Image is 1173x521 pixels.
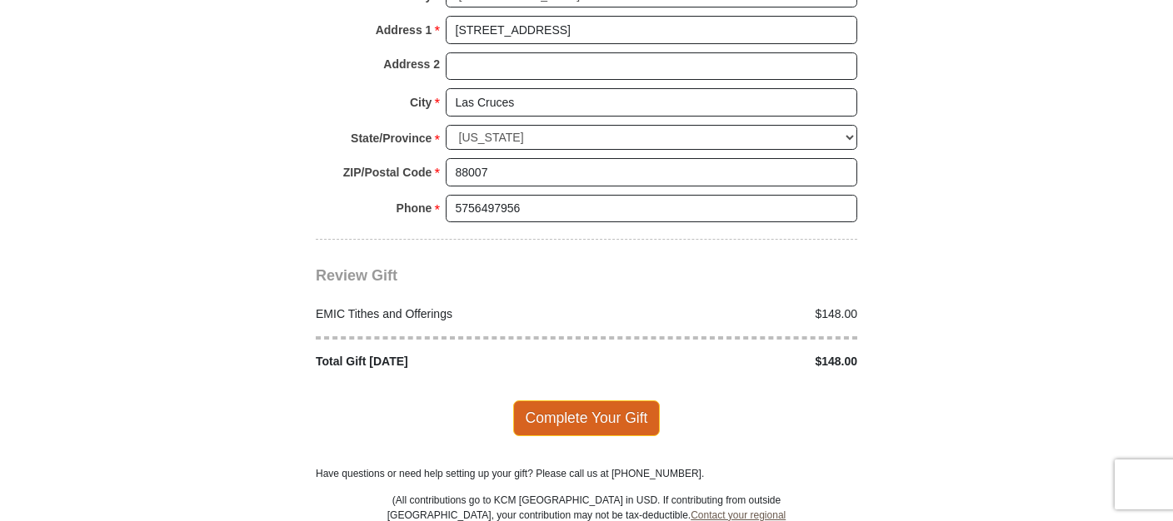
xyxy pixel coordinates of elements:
div: Total Gift [DATE] [307,353,587,370]
strong: Address 2 [383,52,440,76]
div: $148.00 [586,305,866,323]
span: Complete Your Gift [513,400,661,435]
strong: State/Province [351,127,432,150]
p: Have questions or need help setting up your gift? Please call us at [PHONE_NUMBER]. [316,466,857,481]
div: EMIC Tithes and Offerings [307,305,587,323]
strong: Address 1 [376,18,432,42]
strong: ZIP/Postal Code [343,161,432,184]
span: Review Gift [316,267,397,284]
div: $148.00 [586,353,866,370]
strong: Phone [397,196,432,220]
strong: City [410,91,432,114]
